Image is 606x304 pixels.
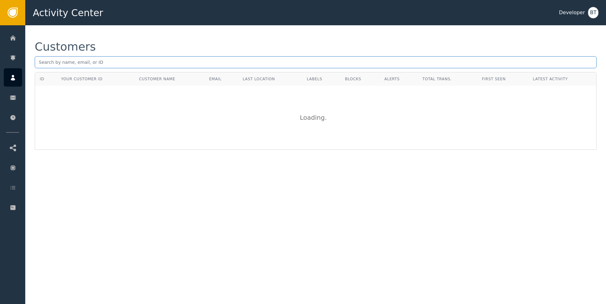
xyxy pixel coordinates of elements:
div: First Seen [482,76,524,82]
button: BT [588,7,598,18]
div: Blocks [345,76,375,82]
input: Search by name, email, or ID [35,56,597,68]
div: Alerts [384,76,413,82]
div: Developer [559,9,585,16]
div: Last Location [243,76,297,82]
div: Your Customer ID [61,76,102,82]
div: Customer Name [139,76,200,82]
div: Labels [307,76,336,82]
div: Latest Activity [533,76,591,82]
div: Total Trans. [422,76,472,82]
div: ID [40,76,44,82]
div: Loading . [300,113,331,122]
span: Activity Center [33,6,103,20]
div: Email [209,76,233,82]
div: Customers [35,41,96,52]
